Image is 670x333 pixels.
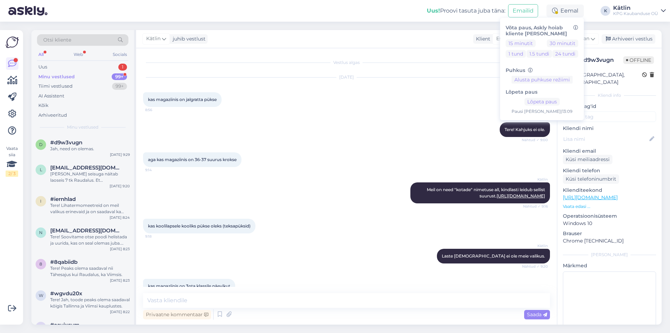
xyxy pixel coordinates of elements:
[39,142,43,147] span: d
[506,25,578,37] h6: Võta paus, Askly hoiab kliente [PERSON_NAME]
[563,92,656,99] div: Kliendi info
[40,198,42,204] span: i
[442,253,545,259] span: Laste [DEMOGRAPHIC_DATA] ei ole meie valikus.
[50,297,130,309] div: Tere! Jah, toode peaks olema saadaval kõigis Tallinna ja Viimsi kauplustes.
[506,39,536,47] button: 15 minutit
[506,67,578,73] h6: Puhkus
[118,64,127,71] div: 1
[38,93,64,100] div: AI Assistent
[38,112,67,119] div: Arhiveeritud
[623,56,654,64] span: Offline
[50,171,130,183] div: [PERSON_NAME] seisuga näitab laoseis 7 tk Raudalus. Et [PERSON_NAME] saadavuses, palume ühendust ...
[505,127,545,132] span: Tere! Kahjuks ei ole.
[522,137,548,143] span: Nähtud ✓ 9:00
[427,187,546,198] span: Meil on need "kotade" nimetuse all, kindlasti leidub sellist suurust.
[148,157,237,162] span: aga kas magaziinis on 36-37 suurus krokse
[497,193,545,198] a: [URL][DOMAIN_NAME]
[524,98,560,106] button: Lõpeta paus
[6,145,18,177] div: Vaata siia
[522,204,548,209] span: Nähtud ✓ 9:16
[563,203,656,210] p: Vaata edasi ...
[110,152,130,157] div: [DATE] 9:29
[50,290,82,297] span: #wgvdu20x
[39,293,43,298] span: w
[50,139,82,146] span: #d9w3vugn
[146,35,161,43] span: Kätlin
[547,39,578,47] button: 30 minutit
[506,50,526,58] button: 1 tund
[50,196,76,202] span: #iernhlad
[527,311,547,318] span: Saada
[112,83,127,90] div: 99+
[143,310,211,319] div: Privaatne kommentaar
[563,262,656,269] p: Märkmed
[50,259,77,265] span: #8qabiidb
[40,167,42,172] span: l
[563,111,656,122] input: Lisa tag
[111,50,128,59] div: Socials
[602,34,655,44] div: Arhiveeri vestlus
[552,50,578,58] button: 24 tundi
[427,7,505,15] div: Proovi tasuta juba täna:
[613,5,658,11] div: Kätlin
[546,5,584,17] div: Eemal
[601,6,610,16] div: K
[563,237,656,245] p: Chrome [TECHNICAL_ID]
[50,227,123,234] span: nurgamari@gmail.com
[563,155,612,164] div: Küsi meiliaadressi
[527,50,552,58] button: 1.5 tundi
[39,324,43,330] span: a
[427,7,440,14] b: Uus!
[43,36,71,44] span: Otsi kliente
[613,5,666,16] a: KätlinKPG Kaubanduse OÜ
[38,73,75,80] div: Minu vestlused
[473,35,490,43] div: Klient
[110,309,130,314] div: [DATE] 8:22
[563,147,656,155] p: Kliendi email
[145,107,171,113] span: 8:56
[145,167,171,173] span: 9:14
[39,261,42,267] span: 8
[39,230,43,235] span: n
[563,220,656,227] p: Windows 10
[563,167,656,174] p: Kliendi telefon
[563,125,656,132] p: Kliendi nimi
[50,202,130,215] div: Tere! Lihatermomeetreid on meil valikus erinevaid ja on saadaval ka Paides.
[50,322,80,328] span: #aavjxsvm
[506,108,578,115] div: Pausi [PERSON_NAME] | 13:09
[580,56,623,64] div: # d9w3vugn
[72,50,84,59] div: Web
[6,36,19,49] img: Askly Logo
[522,177,548,182] span: Kätlin
[38,64,47,71] div: Uus
[563,103,656,110] p: Kliendi tag'id
[50,146,130,152] div: Jah, need on olemas.
[512,76,573,84] button: Alusta puhkuse režiimi
[148,223,251,229] span: kas koolilapsele kooliks pükse oleks (teksapüksid)
[506,89,578,95] h6: Lõpeta paus
[148,97,217,102] span: kas magaziinis on jalgratta pükse
[50,265,130,278] div: Tere! Peaks olema saadaval nii Tähesajus kui Raudalus, ka Viimsis.
[148,283,230,289] span: kas magaziinis on 3nta klassile päevikut
[145,234,171,239] span: 9:18
[170,35,206,43] div: juhib vestlust
[110,246,130,252] div: [DATE] 8:23
[563,174,619,184] div: Küsi telefoninumbrit
[563,135,648,143] input: Lisa nimi
[50,234,130,246] div: Tere! Soovitame otse poodi helistada ja uurida, kas on seal olemas juba. Raudalu 5552 0567 Tähesa...
[613,11,658,16] div: KPG Kaubanduse OÜ
[110,278,130,283] div: [DATE] 8:23
[38,102,49,109] div: Kõik
[563,252,656,258] div: [PERSON_NAME]
[50,165,123,171] span: logistics@nicopack.eu
[522,243,548,248] span: Kätlin
[508,4,538,17] button: Emailid
[37,50,45,59] div: All
[496,35,518,43] span: Estonian
[143,59,550,66] div: Vestlus algas
[38,83,73,90] div: Tiimi vestlused
[563,230,656,237] p: Brauser
[563,187,656,194] p: Klienditeekond
[522,264,548,269] span: Nähtud ✓ 9:20
[110,183,130,189] div: [DATE] 9:20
